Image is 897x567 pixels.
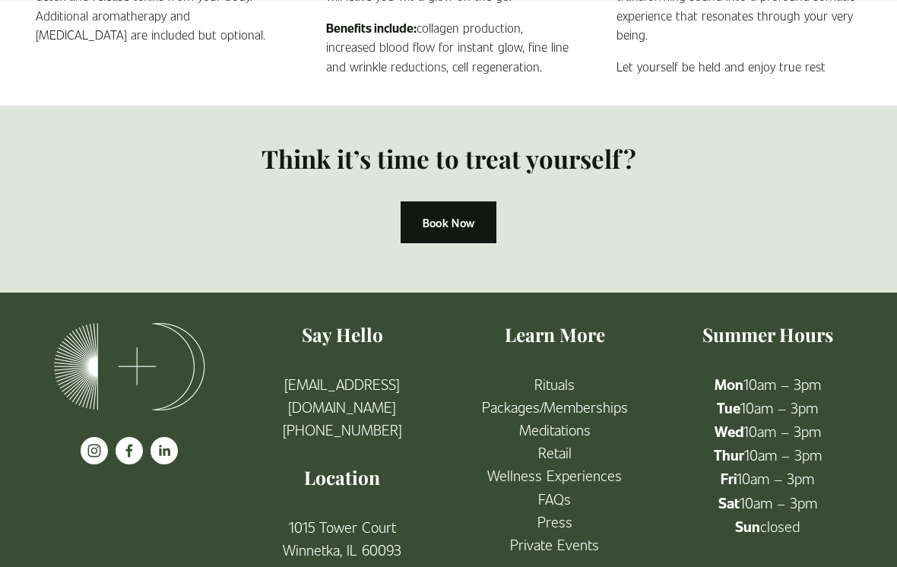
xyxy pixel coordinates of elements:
a: etail [547,441,572,464]
strong: Sat [718,493,740,512]
a: Book Now [401,201,497,243]
a: Rituals [534,372,575,395]
p: Let yourself be held and enjoy true rest [616,57,861,77]
a: Private Events [510,533,599,556]
a: [PHONE_NUMBER] [283,418,402,441]
strong: Sun [735,517,760,536]
a: Press [537,510,572,533]
a: [EMAIL_ADDRESS][DOMAIN_NAME] [249,372,436,418]
strong: Fri [721,469,737,488]
h4: Say Hello [249,322,436,347]
a: Meditations [519,418,591,441]
strong: Mon [715,375,743,394]
h4: Summer Hours [674,322,861,347]
p: collagen production, increased blood flow for instant glow, fine line and wrinkle reductions, cel... [326,18,571,77]
a: Packages/Memberships [482,395,628,418]
a: 1015 Tower CourtWinnetka, IL 60093 [283,515,401,561]
h3: Think it’s time to treat yourself? [242,142,655,176]
strong: Thur [714,445,744,464]
strong: Benefits include: [326,20,417,36]
a: facebook-unauth [116,437,143,464]
a: Wellness Experiences [487,464,622,486]
p: 10am – 3pm 10am – 3pm 10am – 3pm 10am – 3pm 10am – 3pm 10am – 3pm closed [674,372,861,538]
h4: Location [249,465,436,490]
a: instagram-unauth [81,437,108,464]
strong: Wed [715,422,743,441]
a: LinkedIn [151,437,178,464]
a: FAQs [538,487,571,510]
strong: Tue [717,398,740,417]
h4: Learn More [461,322,648,347]
p: R [461,372,648,556]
